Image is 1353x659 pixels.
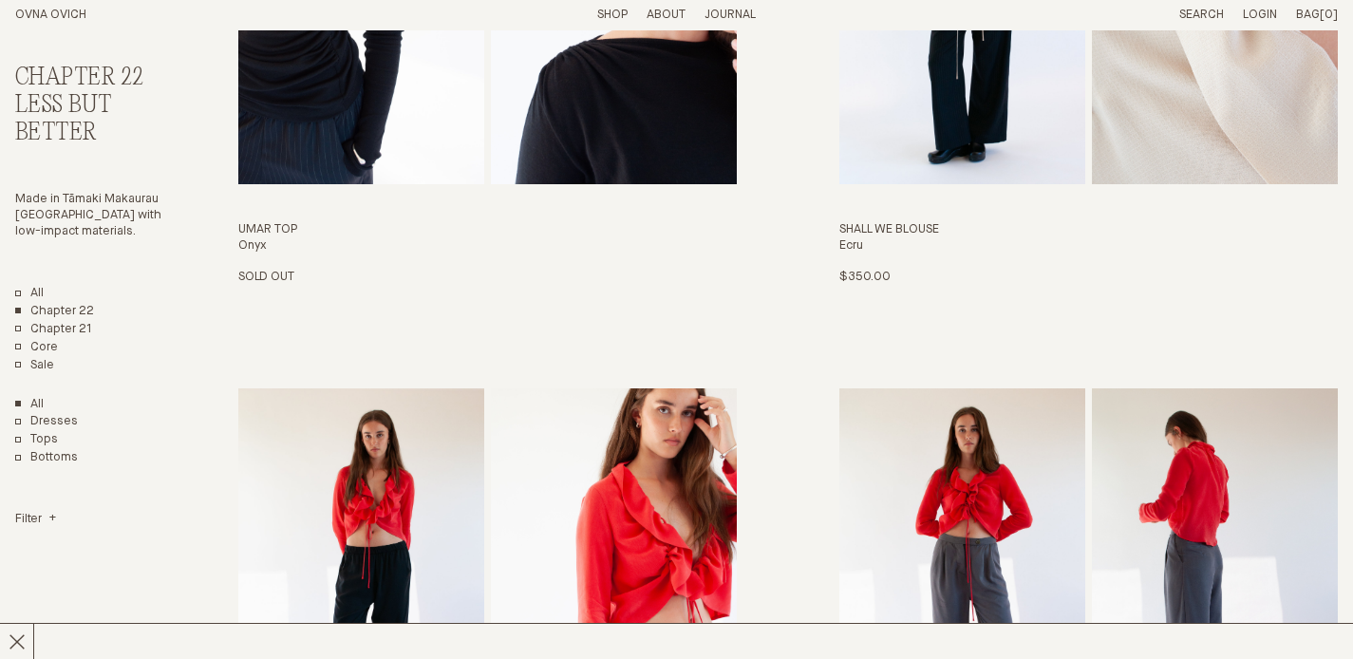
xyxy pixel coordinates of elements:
[15,322,92,338] a: Chapter 21
[1320,9,1338,21] span: [0]
[1243,9,1277,21] a: Login
[15,358,54,374] a: Sale
[647,8,686,24] summary: About
[238,222,737,238] h3: Umar Top
[238,238,737,254] h4: Onyx
[15,450,78,466] a: Bottoms
[597,9,628,21] a: Shop
[15,92,167,147] h3: Less But Better
[839,222,1338,238] h3: Shall We Blouse
[15,340,58,356] a: Core
[15,286,44,302] a: All
[15,304,94,320] a: Chapter 22
[238,270,294,286] p: Sold Out
[1179,9,1224,21] a: Search
[15,65,167,92] h2: Chapter 22
[839,238,1338,254] h4: Ecru
[705,9,756,21] a: Journal
[15,414,78,430] a: Dresses
[15,192,167,240] p: Made in Tāmaki Makaurau [GEOGRAPHIC_DATA] with low-impact materials.
[1296,9,1320,21] span: Bag
[839,271,891,283] span: $350.00
[15,432,58,448] a: Tops
[15,512,56,528] summary: Filter
[15,9,86,21] a: Home
[15,397,44,413] a: Show All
